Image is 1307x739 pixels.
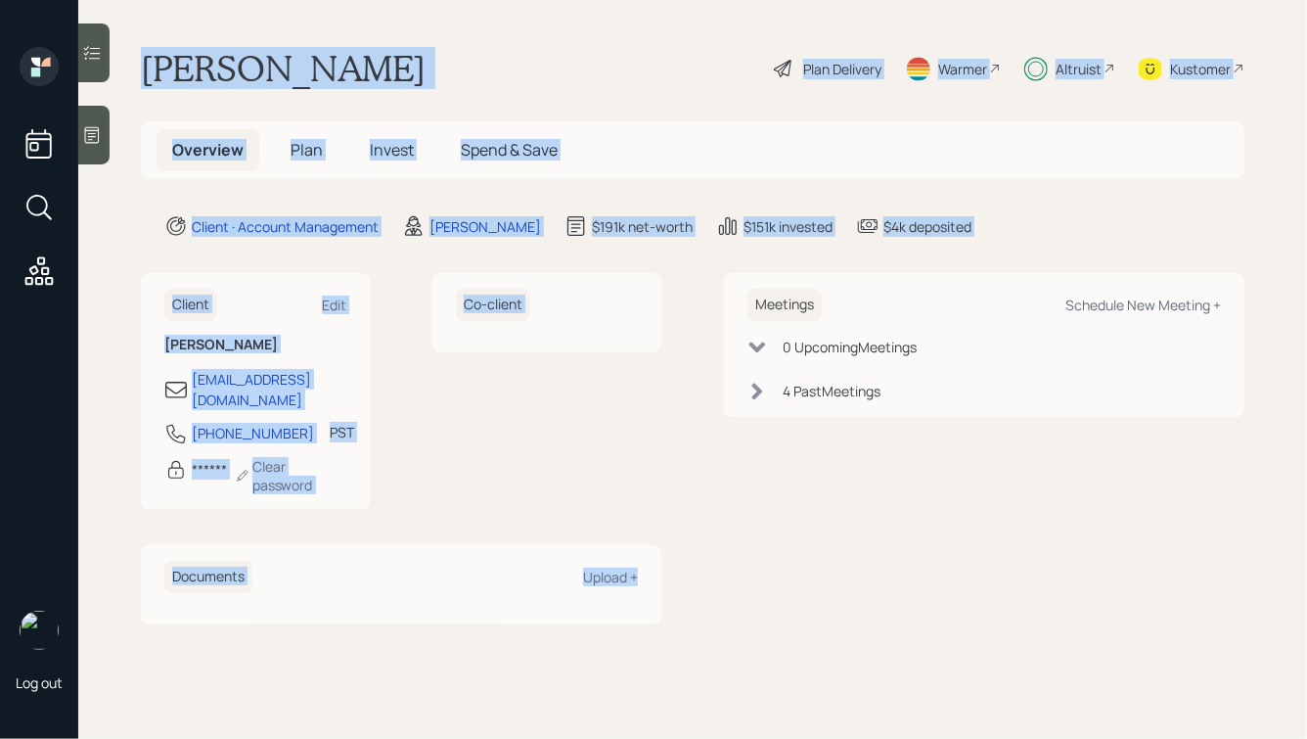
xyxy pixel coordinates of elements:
div: 4 Past Meeting s [783,381,880,401]
div: $151k invested [744,216,833,237]
div: $4k deposited [883,216,971,237]
h6: Co-client [456,289,530,321]
span: Overview [172,139,244,161]
div: Edit [322,296,346,314]
span: Invest [370,139,414,161]
h6: Client [164,289,217,321]
div: Client · Account Management [192,216,379,237]
div: $191k net-worth [592,216,693,237]
h6: Meetings [747,289,822,321]
div: Plan Delivery [803,59,881,79]
div: Altruist [1056,59,1102,79]
div: Clear password [235,457,346,494]
div: 0 Upcoming Meeting s [783,337,917,357]
div: Kustomer [1170,59,1231,79]
span: Plan [291,139,323,161]
h6: Documents [164,561,252,593]
img: hunter_neumayer.jpg [20,611,59,650]
div: Log out [16,673,63,692]
div: Schedule New Meeting + [1065,296,1221,314]
div: Upload + [583,568,638,586]
span: Spend & Save [461,139,558,161]
div: [PERSON_NAME] [429,216,541,237]
h6: [PERSON_NAME] [164,337,346,353]
div: [EMAIL_ADDRESS][DOMAIN_NAME] [192,369,346,410]
div: Warmer [938,59,987,79]
div: PST [330,422,354,442]
h1: [PERSON_NAME] [141,47,426,90]
div: [PHONE_NUMBER] [192,423,314,443]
